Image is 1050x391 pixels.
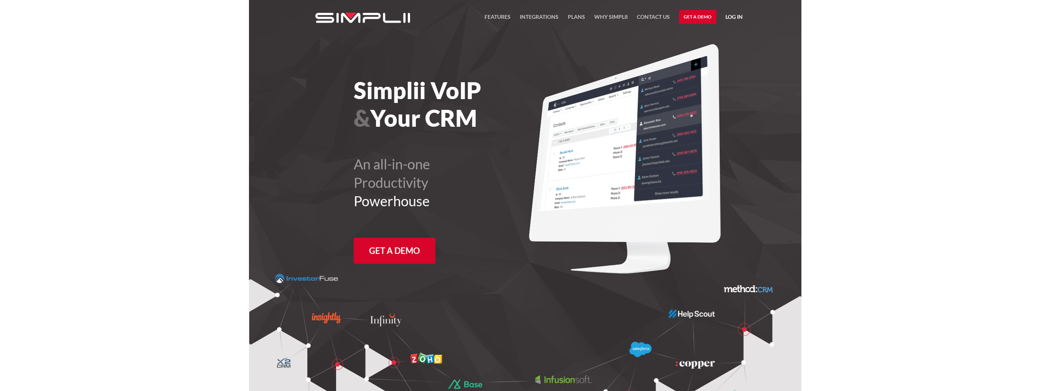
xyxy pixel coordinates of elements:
a: Integrations [520,12,559,26]
span: Powerhouse [354,192,430,209]
h1: Simplii VoIP Your CRM [354,76,567,132]
a: Why Simplii [594,12,628,26]
a: Log in [725,12,743,24]
img: Simplii [315,13,410,23]
span: & [354,104,370,132]
a: Get a Demo [679,10,716,24]
a: FEATURES [485,12,511,26]
a: Get a Demo [354,238,435,264]
a: Plans [568,12,585,26]
h2: An all-in-one Productivity [354,155,567,210]
a: Contact US [637,12,670,26]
